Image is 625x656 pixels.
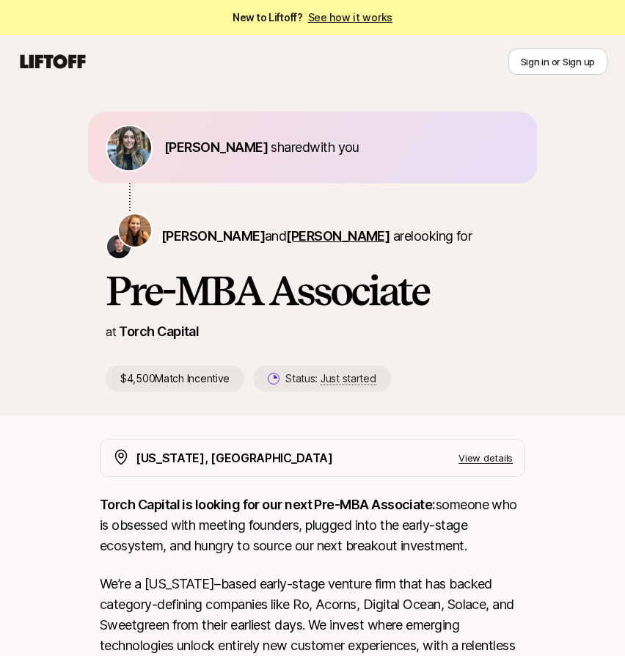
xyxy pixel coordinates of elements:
span: New to Liftoff? [233,9,392,26]
span: Just started [321,372,376,385]
p: $4,500 Match Incentive [106,365,244,392]
span: with you [310,139,359,155]
button: Sign in or Sign up [508,48,607,75]
a: Torch Capital [119,324,199,339]
p: someone who is obsessed with meeting founders, plugged into the early-stage ecosystem, and hungry... [100,495,525,556]
p: shared [164,137,365,158]
img: 95585955_877a_4a35_a7a1_33785f24cadb.jpg [107,126,151,170]
strong: Torch Capital is looking for our next Pre-MBA Associate: [100,497,436,512]
span: [PERSON_NAME] [161,228,265,244]
p: are looking for [161,226,472,247]
span: [PERSON_NAME] [164,139,268,155]
a: See how it works [308,11,393,23]
p: Status: [285,370,376,387]
span: [PERSON_NAME] [286,228,390,244]
p: [US_STATE], [GEOGRAPHIC_DATA] [136,448,333,467]
p: View details [458,451,513,465]
p: at [106,322,116,341]
img: Christopher Harper [107,235,131,258]
img: Katie Reiner [119,214,151,247]
span: and [265,228,390,244]
h1: Pre-MBA Associate [106,269,519,313]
